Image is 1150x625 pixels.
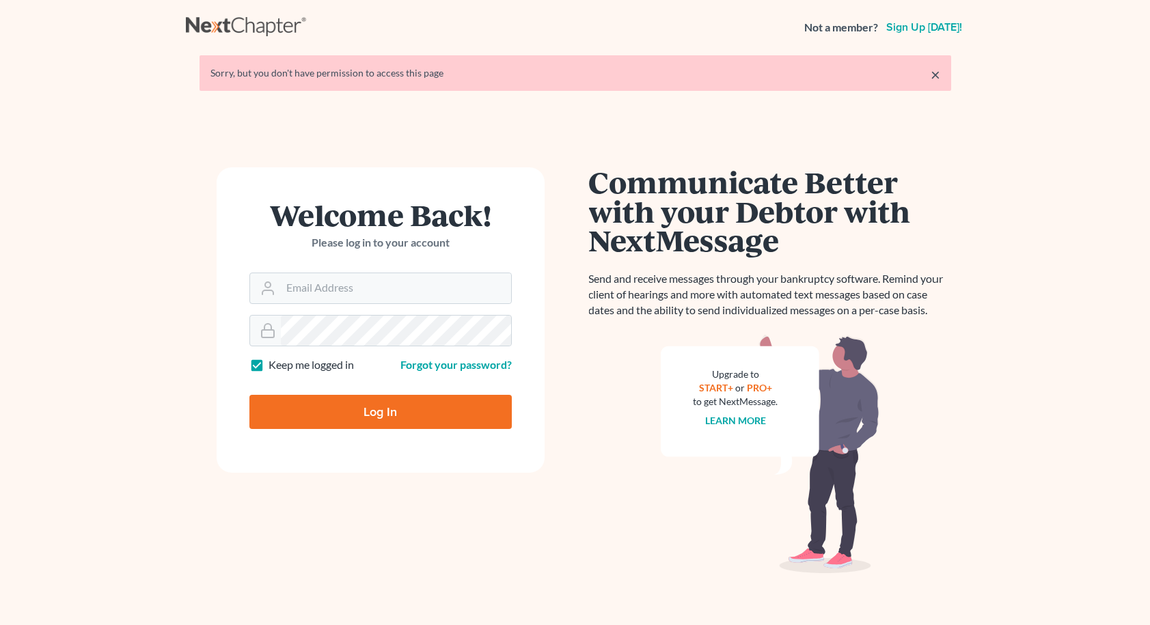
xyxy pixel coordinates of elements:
input: Email Address [281,273,511,303]
img: nextmessage_bg-59042aed3d76b12b5cd301f8e5b87938c9018125f34e5fa2b7a6b67550977c72.svg [661,335,879,574]
a: Sign up [DATE]! [884,22,965,33]
label: Keep me logged in [269,357,354,373]
a: Forgot your password? [400,358,512,371]
p: Send and receive messages through your bankruptcy software. Remind your client of hearings and mo... [589,271,951,318]
div: Upgrade to [694,367,778,381]
h1: Welcome Back! [249,200,512,230]
a: Learn more [705,415,766,426]
a: START+ [699,382,733,393]
strong: Not a member? [804,20,878,36]
a: PRO+ [747,382,772,393]
p: Please log in to your account [249,235,512,251]
h1: Communicate Better with your Debtor with NextMessage [589,167,951,255]
div: to get NextMessage. [694,395,778,408]
span: or [735,382,745,393]
a: × [931,66,940,83]
div: Sorry, but you don't have permission to access this page [210,66,940,80]
input: Log In [249,395,512,429]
